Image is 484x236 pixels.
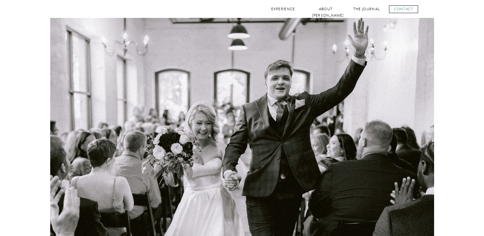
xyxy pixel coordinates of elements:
a: About [PERSON_NAME] [312,6,340,12]
a: Experience [270,6,296,12]
a: The Journal [353,6,380,12]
